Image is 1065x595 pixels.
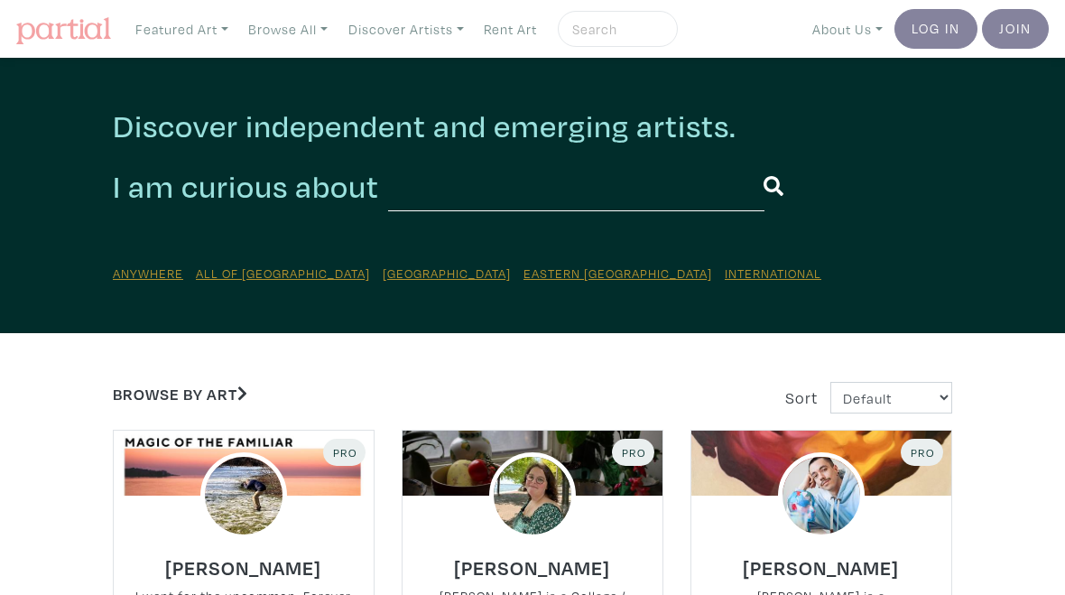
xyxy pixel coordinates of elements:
h6: [PERSON_NAME] [743,555,899,580]
span: Sort [785,387,818,408]
a: Browse All [240,11,336,48]
a: Eastern [GEOGRAPHIC_DATA] [523,265,712,282]
h2: I am curious about [113,167,379,207]
a: Rent Art [476,11,545,48]
a: [PERSON_NAME] [743,551,899,572]
span: Pro [620,445,646,460]
a: Join [982,9,1049,49]
a: Anywhere [113,265,183,282]
h6: [PERSON_NAME] [454,555,610,580]
a: [PERSON_NAME] [165,551,321,572]
a: Discover Artists [340,11,472,48]
span: Pro [331,445,357,460]
img: phpThumb.php [489,452,576,539]
h6: [PERSON_NAME] [165,555,321,580]
a: About Us [804,11,891,48]
a: [PERSON_NAME] [454,551,610,572]
a: [GEOGRAPHIC_DATA] [383,265,511,282]
img: phpThumb.php [200,452,287,539]
a: Featured Art [127,11,236,48]
a: Browse by Art [113,384,247,404]
a: Log In [894,9,977,49]
a: International [725,265,821,282]
img: phpThumb.php [778,452,865,539]
h2: Discover independent and emerging artists. [113,107,952,145]
a: All of [GEOGRAPHIC_DATA] [196,265,370,282]
input: Search [570,18,661,41]
span: Pro [909,445,935,460]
